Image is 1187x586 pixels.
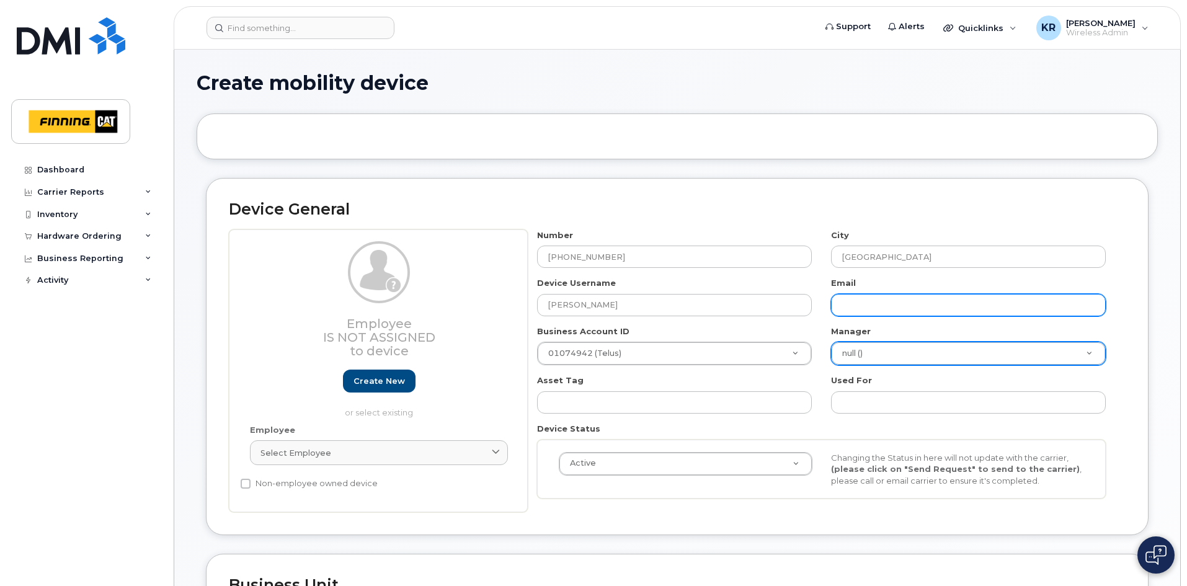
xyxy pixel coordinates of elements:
a: 01074942 (Telus) [538,342,811,365]
label: Non-employee owned device [241,476,378,491]
label: Used For [831,375,872,386]
img: Open chat [1145,545,1167,565]
h2: Device General [229,201,1126,218]
p: or select existing [250,407,508,419]
input: Non-employee owned device [241,479,251,489]
label: Manager [831,326,871,337]
a: null () [832,342,1105,365]
label: Device Status [537,423,600,435]
span: Is not assigned [323,330,435,345]
span: to device [350,344,409,358]
label: City [831,229,849,241]
strong: (please click on "Send Request" to send to the carrier) [831,464,1080,474]
label: Email [831,277,856,289]
div: Changing the Status in here will not update with the carrier, , please call or email carrier to e... [822,452,1094,487]
label: Employee [250,424,295,436]
span: Select employee [260,447,331,459]
label: Asset Tag [537,375,584,386]
h1: Create mobility device [197,72,1158,94]
span: 01074942 (Telus) [541,348,621,359]
h3: Employee [250,317,508,358]
label: Number [537,229,573,241]
a: Create new [343,370,416,393]
a: Select employee [250,440,508,465]
span: Active [562,458,596,469]
label: Business Account ID [537,326,629,337]
a: Active [559,453,812,475]
span: null () [835,348,863,359]
label: Device Username [537,277,616,289]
